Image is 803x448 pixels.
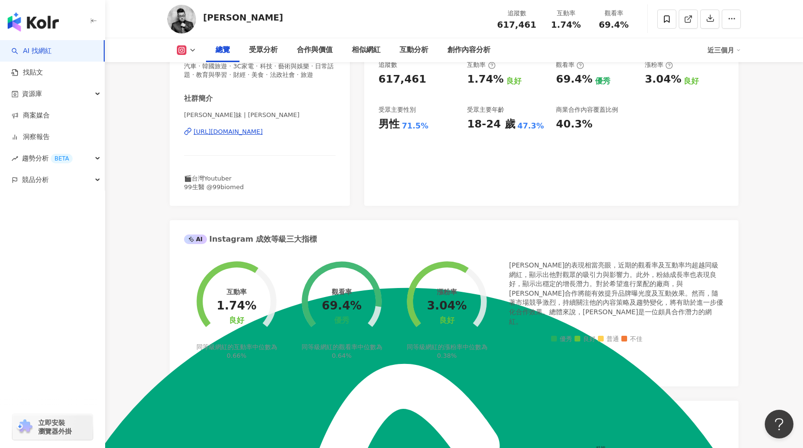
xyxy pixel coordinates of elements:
[297,44,333,56] div: 合作與價值
[184,175,244,191] span: 🎬台灣Youtuber 99生醫 @99biomed
[184,128,336,136] a: [URL][DOMAIN_NAME]
[11,132,50,142] a: 洞察報告
[467,61,495,69] div: 互動率
[467,117,515,132] div: 18-24 歲
[400,44,428,56] div: 互動分析
[203,11,283,23] div: [PERSON_NAME]
[184,234,317,245] div: Instagram 成效等級三大指標
[437,352,456,359] span: 0.38%
[645,61,673,69] div: 漲粉率
[300,343,384,360] div: 同等級網紅的觀看率中位數為
[11,68,43,77] a: 找貼文
[15,419,34,435] img: chrome extension
[467,106,504,114] div: 受眾主要年齡
[684,76,699,86] div: 良好
[217,299,256,313] div: 1.74%
[707,43,741,58] div: 近三個月
[596,9,632,18] div: 觀看率
[599,20,629,30] span: 69.4%
[439,316,455,325] div: 良好
[467,72,503,87] div: 1.74%
[437,288,457,296] div: 漲粉率
[227,352,246,359] span: 0.66%
[556,61,584,69] div: 觀看率
[645,72,681,87] div: 3.04%
[497,20,536,30] span: 617,461
[402,121,429,131] div: 71.5%
[334,316,349,325] div: 優秀
[551,20,581,30] span: 1.74%
[184,94,213,104] div: 社群簡介
[51,154,73,163] div: BETA
[548,9,584,18] div: 互動率
[506,76,521,86] div: 良好
[11,155,18,162] span: rise
[556,117,592,132] div: 40.3%
[598,336,619,343] span: 普通
[509,261,724,326] div: [PERSON_NAME]的表現相當亮眼，近期的觀看率及互動率均超越同級網紅，顯示出他對觀眾的吸引力與影響力。此外，粉絲成長率也表現良好，顯示出穩定的增長潛力。對於希望進行業配的廠商，與[PER...
[195,343,279,360] div: 同等級網紅的互動率中位數為
[22,148,73,169] span: 趨勢分析
[352,44,380,56] div: 相似網紅
[194,128,263,136] div: [URL][DOMAIN_NAME]
[184,111,336,119] span: [PERSON_NAME]妹 | [PERSON_NAME]
[556,72,592,87] div: 69.4%
[379,61,397,69] div: 追蹤數
[38,418,72,436] span: 立即安裝 瀏覽器外掛
[427,299,467,313] div: 3.04%
[621,336,642,343] span: 不佳
[556,106,618,114] div: 商業合作內容覆蓋比例
[447,44,490,56] div: 創作內容分析
[8,12,59,32] img: logo
[249,44,278,56] div: 受眾分析
[12,414,93,440] a: chrome extension立即安裝 瀏覽器外掛
[322,299,361,313] div: 69.4%
[332,288,352,296] div: 觀看率
[405,343,489,360] div: 同等級網紅的漲粉率中位數為
[229,316,244,325] div: 良好
[497,9,536,18] div: 追蹤數
[765,410,793,438] iframe: Help Scout Beacon - Open
[595,76,610,86] div: 優秀
[575,336,596,343] span: 良好
[216,44,230,56] div: 總覽
[167,5,196,33] img: KOL Avatar
[332,352,351,359] span: 0.64%
[184,62,336,79] span: 汽車 · 韓國旅遊 · 3C家電 · 科技 · 藝術與娛樂 · 日常話題 · 教育與學習 · 財經 · 美食 · 法政社會 · 旅遊
[379,72,426,87] div: 617,461
[509,336,724,343] div: 成效等級 ：
[22,83,42,105] span: 資源庫
[227,288,247,296] div: 互動率
[22,169,49,191] span: 競品分析
[11,46,52,56] a: searchAI 找網紅
[379,117,400,132] div: 男性
[379,106,416,114] div: 受眾主要性別
[551,336,572,343] span: 優秀
[184,235,207,244] div: AI
[518,121,544,131] div: 47.3%
[11,111,50,120] a: 商案媒合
